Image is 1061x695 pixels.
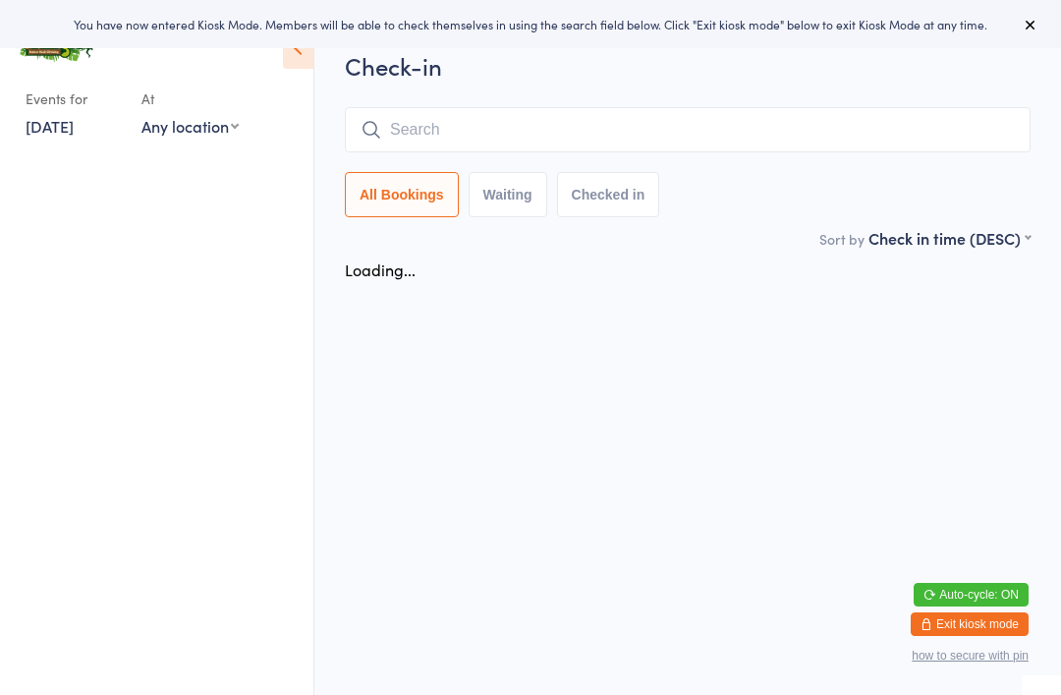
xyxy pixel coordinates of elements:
[141,83,239,115] div: At
[819,229,865,249] label: Sort by
[557,172,660,217] button: Checked in
[141,115,239,137] div: Any location
[912,649,1029,663] button: how to secure with pin
[26,83,122,115] div: Events for
[469,172,547,217] button: Waiting
[31,16,1030,32] div: You have now entered Kiosk Mode. Members will be able to check themselves in using the search fie...
[345,172,459,217] button: All Bookings
[345,259,416,280] div: Loading...
[914,583,1029,607] button: Auto-cycle: ON
[868,227,1031,249] div: Check in time (DESC)
[345,49,1031,82] h2: Check-in
[911,612,1029,636] button: Exit kiosk mode
[26,115,74,137] a: [DATE]
[345,107,1031,152] input: Search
